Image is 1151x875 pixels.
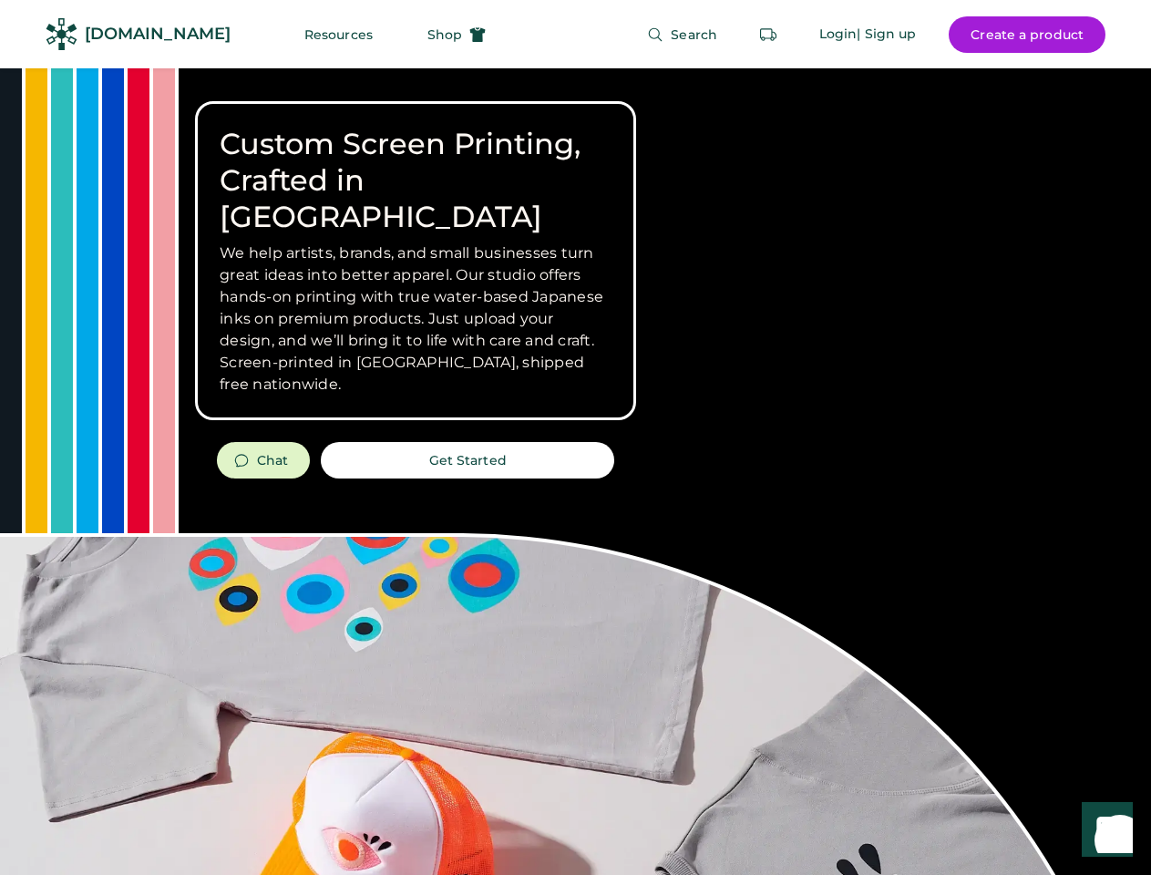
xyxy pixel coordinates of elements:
h3: We help artists, brands, and small businesses turn great ideas into better apparel. Our studio of... [220,242,611,396]
div: | Sign up [857,26,916,44]
h1: Custom Screen Printing, Crafted in [GEOGRAPHIC_DATA] [220,126,611,235]
button: Chat [217,442,310,479]
span: Search [671,28,717,41]
button: Get Started [321,442,614,479]
button: Retrieve an order [750,16,786,53]
div: Login [819,26,858,44]
span: Shop [427,28,462,41]
iframe: Front Chat [1064,793,1143,871]
button: Create a product [949,16,1105,53]
img: Rendered Logo - Screens [46,18,77,50]
button: Shop [406,16,508,53]
div: [DOMAIN_NAME] [85,23,231,46]
button: Resources [283,16,395,53]
button: Search [625,16,739,53]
